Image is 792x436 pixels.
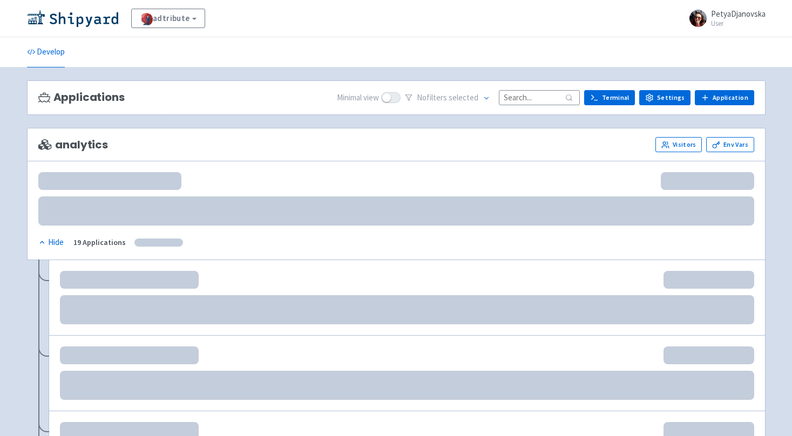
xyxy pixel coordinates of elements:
small: User [711,20,766,27]
img: Shipyard logo [27,10,118,27]
div: Hide [38,236,64,249]
span: PetyaDjanovska [711,9,766,19]
a: Env Vars [706,137,754,152]
button: Hide [38,236,65,249]
a: Visitors [655,137,702,152]
div: 19 Applications [73,236,126,249]
span: No filter s [417,92,478,104]
span: Minimal view [337,92,379,104]
a: Develop [27,37,65,67]
a: PetyaDjanovska User [683,10,766,27]
input: Search... [499,90,580,105]
span: selected [449,92,478,103]
a: Settings [639,90,691,105]
a: adtribute [131,9,205,28]
a: Terminal [584,90,635,105]
span: analytics [38,139,109,151]
h3: Applications [38,91,125,104]
a: Application [695,90,754,105]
